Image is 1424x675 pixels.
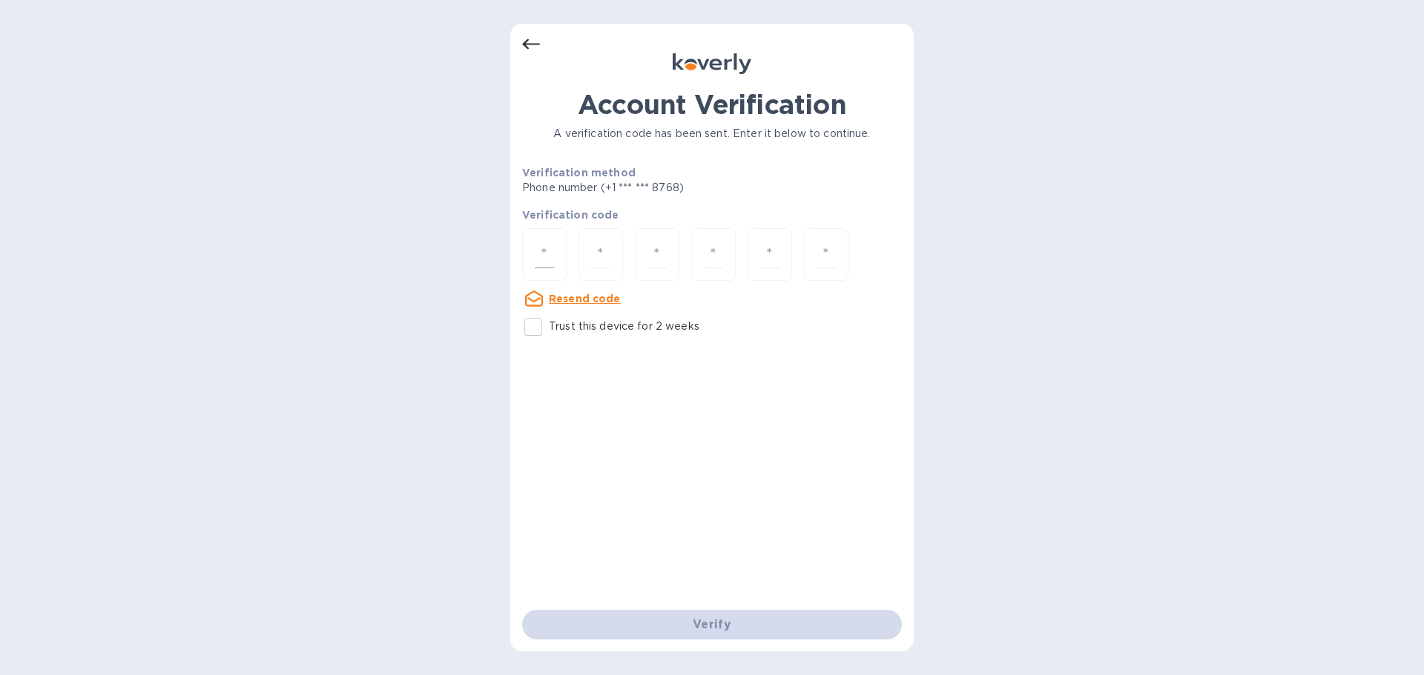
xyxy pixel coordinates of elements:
b: Verification method [522,167,636,179]
u: Resend code [549,293,621,305]
p: Phone number (+1 *** *** 8768) [522,180,797,196]
h1: Account Verification [522,89,902,120]
p: Trust this device for 2 weeks [549,319,699,334]
p: A verification code has been sent. Enter it below to continue. [522,126,902,142]
p: Verification code [522,207,902,222]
